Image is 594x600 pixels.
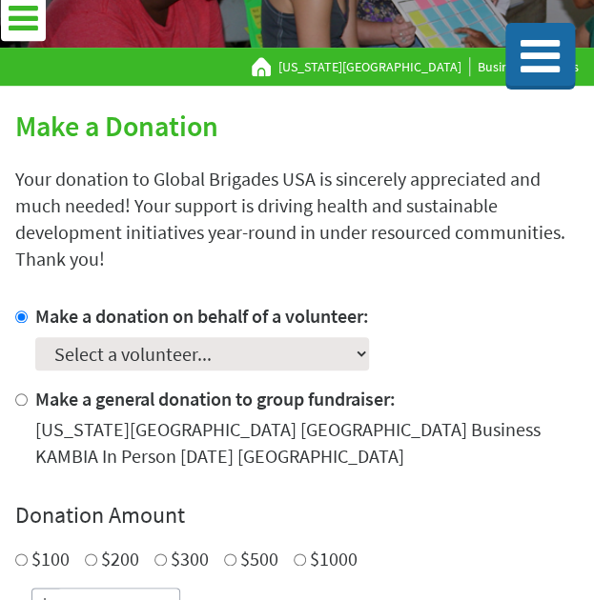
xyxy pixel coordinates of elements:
div: Business Brigades [252,57,579,76]
label: $500 [240,547,278,570]
h4: Donation Amount [15,500,579,530]
label: Make a donation on behalf of a volunteer: [35,304,369,328]
h2: Make a Donation [15,109,579,143]
label: $1000 [310,547,358,570]
label: Make a general donation to group fundraiser: [35,387,396,410]
a: [US_STATE][GEOGRAPHIC_DATA] [278,57,470,76]
div: [US_STATE][GEOGRAPHIC_DATA] [GEOGRAPHIC_DATA] Business KAMBIA In Person [DATE] [GEOGRAPHIC_DATA] [35,416,579,470]
label: $300 [171,547,209,570]
p: Your donation to Global Brigades USA is sincerely appreciated and much needed! Your support is dr... [15,166,579,272]
label: $200 [101,547,139,570]
label: $100 [31,547,70,570]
